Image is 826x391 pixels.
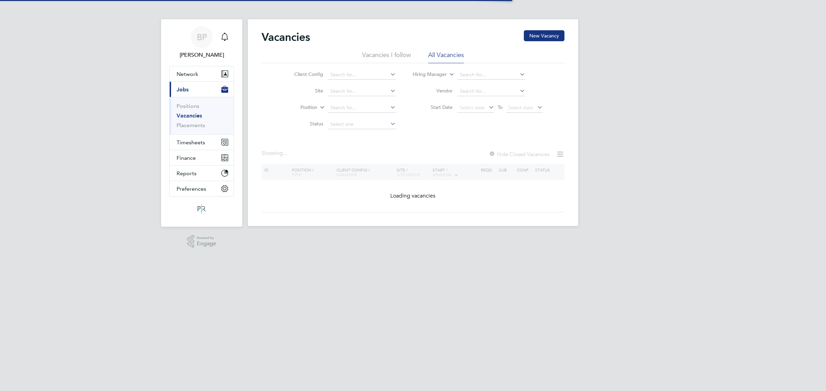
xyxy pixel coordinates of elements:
[170,135,234,150] button: Timesheets
[262,30,310,44] h2: Vacancies
[197,241,216,247] span: Engage
[170,181,234,196] button: Preferences
[187,235,216,248] a: Powered byEngage
[328,70,396,80] input: Search for...
[262,150,288,157] div: Showing
[328,120,396,129] input: Select one
[496,103,505,112] span: To
[328,87,396,96] input: Search for...
[195,203,208,214] img: psrsolutions-logo-retina.png
[457,87,525,96] input: Search for...
[428,51,464,63] li: All Vacancies
[457,70,525,80] input: Search for...
[284,121,323,127] label: Status
[284,88,323,94] label: Site
[413,104,453,110] label: Start Date
[170,97,234,134] div: Jobs
[197,33,207,42] span: BP
[169,26,234,59] a: BP[PERSON_NAME]
[328,103,396,113] input: Search for...
[170,82,234,97] button: Jobs
[177,112,202,119] a: Vacancies
[177,71,198,77] span: Network
[460,104,485,111] span: Select date
[177,103,199,109] a: Positions
[177,139,205,146] span: Timesheets
[283,150,287,157] span: ...
[413,88,453,94] label: Vendor
[524,30,564,41] button: New Vacancy
[170,150,234,165] button: Finance
[508,104,533,111] span: Select date
[284,71,323,77] label: Client Config
[161,19,242,227] nav: Main navigation
[362,51,411,63] li: Vacancies I follow
[169,51,234,59] span: Ben Perkin
[170,166,234,181] button: Reports
[177,155,196,161] span: Finance
[170,66,234,81] button: Network
[169,203,234,214] a: Go to home page
[197,235,216,241] span: Powered by
[407,71,447,78] label: Hiring Manager
[278,104,317,111] label: Position
[177,122,205,129] a: Placements
[489,151,549,157] label: Hide Closed Vacancies
[177,170,197,177] span: Reports
[177,86,189,93] span: Jobs
[177,186,206,192] span: Preferences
